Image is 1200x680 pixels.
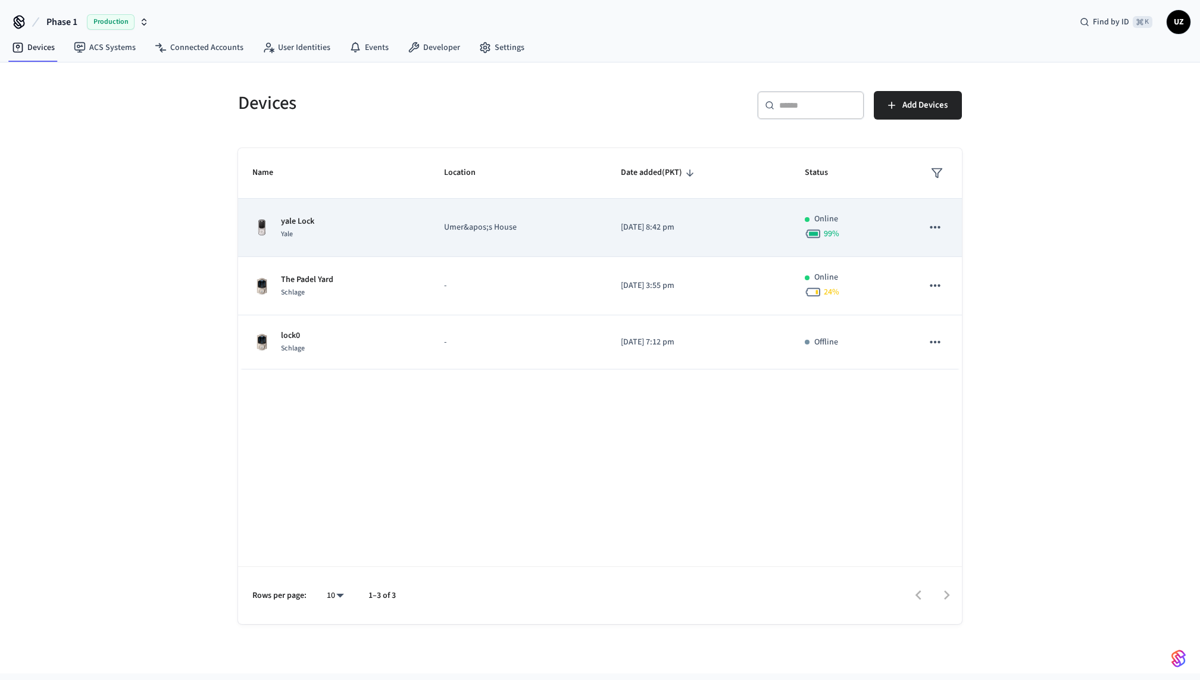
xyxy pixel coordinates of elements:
p: Umer&apos;s House [444,221,592,234]
p: - [444,336,592,349]
a: Events [340,37,398,58]
p: Online [814,271,838,284]
button: Add Devices [874,91,962,120]
span: Name [252,164,289,182]
img: SeamLogoGradient.69752ec5.svg [1171,649,1186,668]
a: Devices [2,37,64,58]
img: Schlage Sense Smart Deadbolt with Camelot Trim, Front [252,333,271,352]
span: Phase 1 [46,15,77,29]
div: 10 [321,587,349,604]
span: 99 % [824,228,839,240]
a: Connected Accounts [145,37,253,58]
span: Status [805,164,843,182]
a: User Identities [253,37,340,58]
img: Yale Assure Touchscreen Wifi Smart Lock, Satin Nickel, Front [252,218,271,237]
p: 1–3 of 3 [368,590,396,602]
span: Location [444,164,491,182]
span: Add Devices [902,98,948,113]
a: Settings [470,37,534,58]
p: yale Lock [281,215,314,228]
img: Schlage Sense Smart Deadbolt with Camelot Trim, Front [252,277,271,296]
a: ACS Systems [64,37,145,58]
span: 24 % [824,286,839,298]
div: Find by ID⌘ K [1070,11,1162,33]
span: Yale [281,229,293,239]
span: Date added(PKT) [621,164,698,182]
p: [DATE] 7:12 pm [621,336,776,349]
p: lock0 [281,330,305,342]
p: The Padel Yard [281,274,333,286]
table: sticky table [238,148,962,369]
span: ⌘ K [1133,16,1152,28]
button: UZ [1167,10,1190,34]
p: Rows per page: [252,590,307,602]
span: UZ [1168,11,1189,33]
p: [DATE] 8:42 pm [621,221,776,234]
a: Developer [398,37,470,58]
span: Find by ID [1093,16,1129,28]
h5: Devices [238,91,593,115]
p: - [444,280,592,292]
span: Schlage [281,343,305,353]
p: [DATE] 3:55 pm [621,280,776,292]
p: Offline [814,336,838,349]
p: Online [814,213,838,225]
span: Production [87,14,135,30]
span: Schlage [281,287,305,297]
